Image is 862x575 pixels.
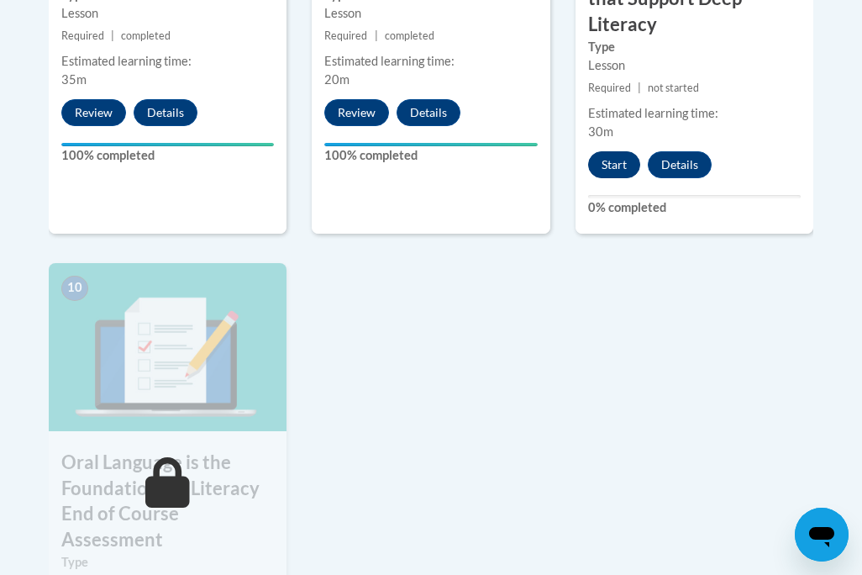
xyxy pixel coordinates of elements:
span: 10 [61,276,88,301]
span: 30m [588,124,613,139]
label: 100% completed [61,146,274,165]
img: Course Image [49,263,286,431]
label: 100% completed [324,146,537,165]
span: completed [385,29,434,42]
span: Required [324,29,367,42]
button: Details [134,99,197,126]
span: | [375,29,378,42]
span: Required [588,82,631,94]
label: Type [61,553,274,572]
div: Your progress [61,143,274,146]
div: Lesson [61,4,274,23]
div: Lesson [324,4,537,23]
button: Start [588,151,640,178]
span: Required [61,29,104,42]
button: Details [648,151,712,178]
label: 0% completed [588,198,801,217]
button: Review [61,99,126,126]
button: Details [397,99,460,126]
span: 20m [324,72,350,87]
span: completed [121,29,171,42]
span: | [638,82,641,94]
div: Estimated learning time: [588,104,801,123]
div: Lesson [588,56,801,75]
button: Review [324,99,389,126]
div: Your progress [324,143,537,146]
label: Type [588,38,801,56]
span: not started [648,82,699,94]
div: Estimated learning time: [324,52,537,71]
h3: Oral Language is the Foundation for Literacy End of Course Assessment [49,450,286,553]
iframe: Button to launch messaging window [795,508,849,562]
span: 35m [61,72,87,87]
div: Estimated learning time: [61,52,274,71]
span: | [111,29,114,42]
